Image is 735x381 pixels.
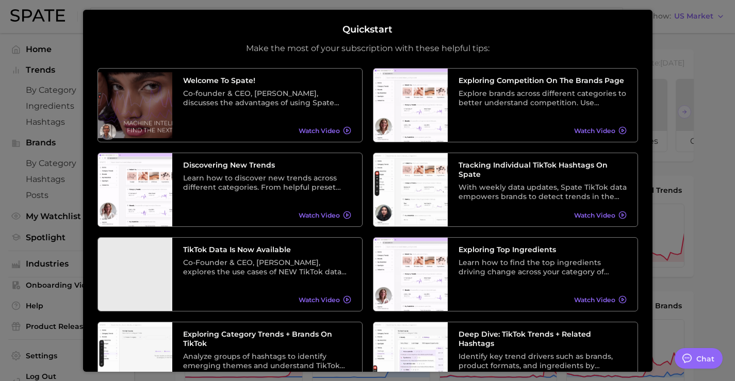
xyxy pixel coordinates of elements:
a: TikTok data is now availableCo-Founder & CEO, [PERSON_NAME], explores the use cases of NEW TikTok... [97,237,363,311]
h3: Tracking Individual TikTok Hashtags on Spate [459,160,627,179]
h3: Discovering New Trends [183,160,351,170]
h3: Exploring Competition on the Brands Page [459,76,627,85]
span: Watch Video [574,211,615,219]
span: Watch Video [574,127,615,135]
div: Co-Founder & CEO, [PERSON_NAME], explores the use cases of NEW TikTok data and its relationship w... [183,258,351,276]
h3: Welcome to Spate! [183,76,351,85]
h2: Quickstart [342,24,393,35]
div: Analyze groups of hashtags to identify emerging themes and understand TikTok trends at a higher l... [183,352,351,370]
h3: Deep Dive: TikTok Trends + Related Hashtags [459,329,627,348]
div: Learn how to discover new trends across different categories. From helpful preset filters to diff... [183,173,351,192]
a: Tracking Individual TikTok Hashtags on SpateWith weekly data updates, Spate TikTok data empowers ... [373,153,638,227]
h3: Exploring Top Ingredients [459,245,627,254]
a: Exploring Top IngredientsLearn how to find the top ingredients driving change across your categor... [373,237,638,311]
h3: TikTok data is now available [183,245,351,254]
a: Exploring Competition on the Brands PageExplore brands across different categories to better unde... [373,68,638,142]
div: Co-founder & CEO, [PERSON_NAME], discusses the advantages of using Spate data as well as its vari... [183,89,351,107]
span: Watch Video [299,211,340,219]
div: Identify key trend drivers such as brands, product formats, and ingredients by leveraging a categ... [459,352,627,370]
span: Watch Video [574,296,615,304]
a: Welcome to Spate!Co-founder & CEO, [PERSON_NAME], discusses the advantages of using Spate data as... [97,68,363,142]
h3: Exploring Category Trends + Brands on TikTok [183,329,351,348]
p: Make the most of your subscription with these helpful tips: [246,43,489,54]
span: Watch Video [299,127,340,135]
div: Explore brands across different categories to better understand competition. Use different preset... [459,89,627,107]
div: Learn how to find the top ingredients driving change across your category of choice. From broad c... [459,258,627,276]
a: Discovering New TrendsLearn how to discover new trends across different categories. From helpful ... [97,153,363,227]
div: With weekly data updates, Spate TikTok data empowers brands to detect trends in the earliest stag... [459,183,627,201]
span: Watch Video [299,296,340,304]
